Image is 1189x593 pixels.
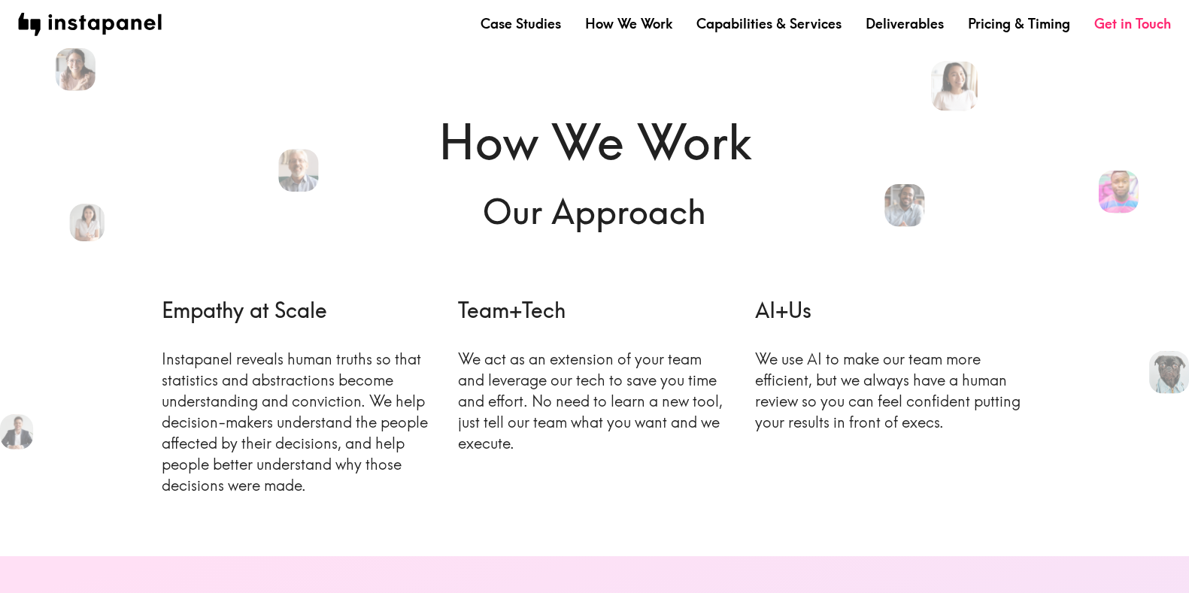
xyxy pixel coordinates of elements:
h6: Empathy at Scale [162,295,435,325]
img: instapanel [18,13,162,36]
p: We use AI to make our team more efficient, but we always have a human review so you can feel conf... [755,349,1028,433]
h6: Our Approach [162,188,1028,235]
a: Deliverables [866,14,944,33]
h6: Team+Tech [458,295,731,325]
h1: How We Work [162,108,1028,176]
a: Get in Touch [1094,14,1171,33]
a: Capabilities & Services [696,14,842,33]
p: We act as an extension of your team and leverage our tech to save you time and effort. No need to... [458,349,731,454]
a: Pricing & Timing [968,14,1070,33]
a: How We Work [585,14,672,33]
a: Case Studies [481,14,561,33]
p: Instapanel reveals human truths so that statistics and abstractions become understanding and conv... [162,349,435,496]
h6: AI+Us [755,295,1028,325]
